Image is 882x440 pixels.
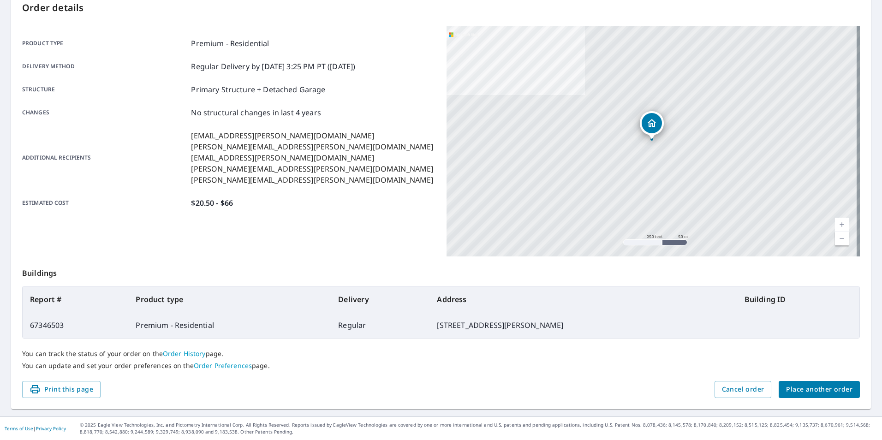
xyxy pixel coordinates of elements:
[715,381,772,398] button: Cancel order
[194,361,252,370] a: Order Preferences
[22,381,101,398] button: Print this page
[835,232,849,245] a: Current Level 17, Zoom Out
[36,425,66,432] a: Privacy Policy
[5,426,66,431] p: |
[30,384,93,395] span: Print this page
[779,381,860,398] button: Place another order
[22,107,187,118] p: Changes
[163,349,206,358] a: Order History
[191,38,269,49] p: Premium - Residential
[191,197,233,208] p: $20.50 - $66
[835,218,849,232] a: Current Level 17, Zoom In
[5,425,33,432] a: Terms of Use
[22,61,187,72] p: Delivery method
[22,350,860,358] p: You can track the status of your order on the page.
[22,84,187,95] p: Structure
[191,107,321,118] p: No structural changes in last 4 years
[722,384,764,395] span: Cancel order
[786,384,852,395] span: Place another order
[429,286,737,312] th: Address
[23,286,128,312] th: Report #
[22,38,187,49] p: Product type
[331,312,429,338] td: Regular
[80,422,877,435] p: © 2025 Eagle View Technologies, Inc. and Pictometry International Corp. All Rights Reserved. Repo...
[22,130,187,185] p: Additional recipients
[23,312,128,338] td: 67346503
[737,286,859,312] th: Building ID
[191,152,433,163] p: [EMAIL_ADDRESS][PERSON_NAME][DOMAIN_NAME]
[640,111,664,140] div: Dropped pin, building 1, Residential property, 1666 Fowler Dr Fruita, CO 81521
[191,61,355,72] p: Regular Delivery by [DATE] 3:25 PM PT ([DATE])
[191,84,325,95] p: Primary Structure + Detached Garage
[191,163,433,174] p: [PERSON_NAME][EMAIL_ADDRESS][PERSON_NAME][DOMAIN_NAME]
[128,286,331,312] th: Product type
[22,1,860,15] p: Order details
[22,197,187,208] p: Estimated cost
[191,174,433,185] p: [PERSON_NAME][EMAIL_ADDRESS][PERSON_NAME][DOMAIN_NAME]
[128,312,331,338] td: Premium - Residential
[22,362,860,370] p: You can update and set your order preferences on the page.
[331,286,429,312] th: Delivery
[429,312,737,338] td: [STREET_ADDRESS][PERSON_NAME]
[22,256,860,286] p: Buildings
[191,130,433,141] p: [EMAIL_ADDRESS][PERSON_NAME][DOMAIN_NAME]
[191,141,433,152] p: [PERSON_NAME][EMAIL_ADDRESS][PERSON_NAME][DOMAIN_NAME]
